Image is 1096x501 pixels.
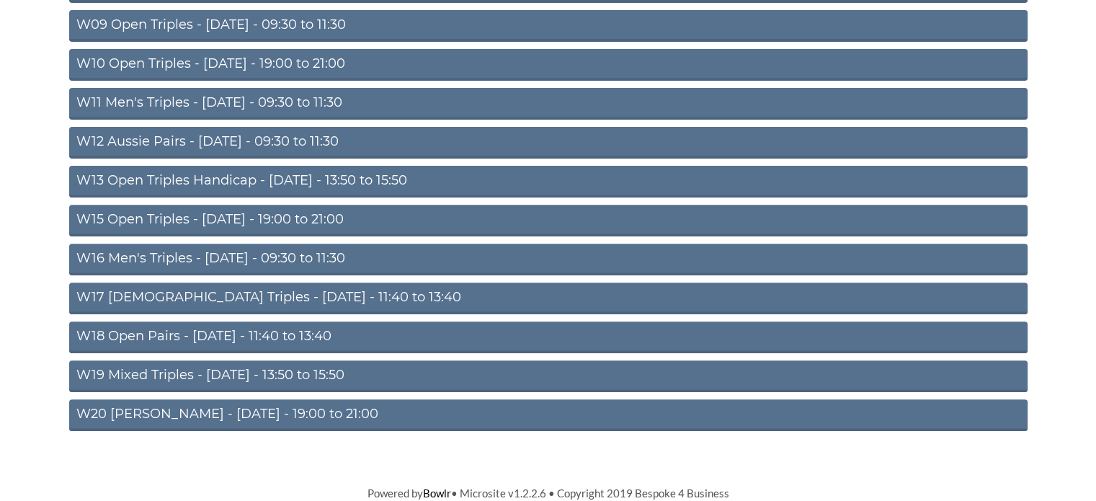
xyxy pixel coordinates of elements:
a: W10 Open Triples - [DATE] - 19:00 to 21:00 [69,49,1028,81]
a: W19 Mixed Triples - [DATE] - 13:50 to 15:50 [69,360,1028,392]
a: W18 Open Pairs - [DATE] - 11:40 to 13:40 [69,322,1028,353]
a: W13 Open Triples Handicap - [DATE] - 13:50 to 15:50 [69,166,1028,198]
span: Powered by • Microsite v1.2.2.6 • Copyright 2019 Bespoke 4 Business [367,487,729,500]
a: W20 [PERSON_NAME] - [DATE] - 19:00 to 21:00 [69,399,1028,431]
a: W17 [DEMOGRAPHIC_DATA] Triples - [DATE] - 11:40 to 13:40 [69,283,1028,314]
a: W11 Men's Triples - [DATE] - 09:30 to 11:30 [69,88,1028,120]
a: W09 Open Triples - [DATE] - 09:30 to 11:30 [69,10,1028,42]
a: W12 Aussie Pairs - [DATE] - 09:30 to 11:30 [69,127,1028,159]
a: Bowlr [423,487,451,500]
a: W16 Men's Triples - [DATE] - 09:30 to 11:30 [69,244,1028,275]
a: W15 Open Triples - [DATE] - 19:00 to 21:00 [69,205,1028,236]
